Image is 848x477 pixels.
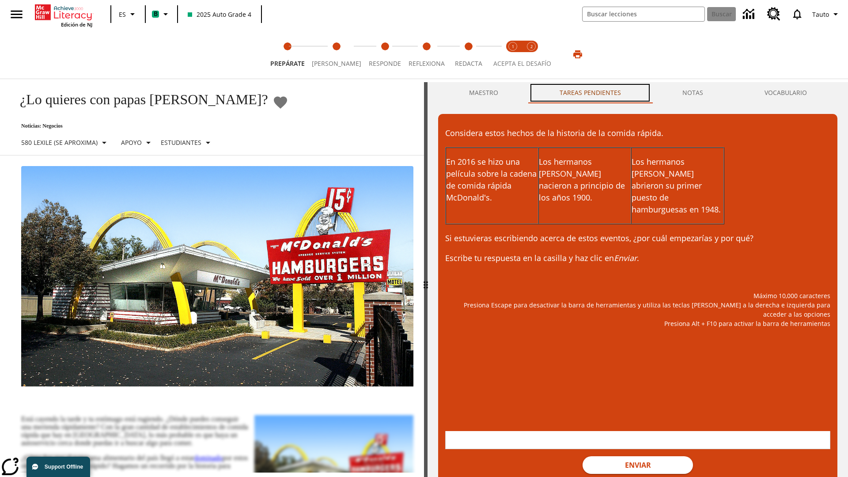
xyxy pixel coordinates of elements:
span: Responde [369,59,401,68]
img: Uno de los primeros locales de McDonald's, con el icónico letrero rojo y los arcos amarillos. [21,166,413,387]
button: Responde step 3 of 5 [361,30,409,79]
div: activity [428,82,848,477]
button: Acepta el desafío contesta step 2 of 2 [519,30,544,79]
body: Máximo 10,000 caracteres Presiona Escape para desactivar la barra de herramientas y utiliza las t... [4,7,129,15]
button: Boost El color de la clase es verde menta. Cambiar el color de la clase. [148,6,174,22]
button: VOCABULARIO [734,82,837,103]
input: Buscar campo [583,7,704,21]
em: Enviar [614,253,637,263]
button: Tipo de apoyo, Apoyo [117,135,157,151]
text: 2 [530,44,533,49]
p: Estudiantes [161,138,201,147]
div: Instructional Panel Tabs [438,82,837,103]
button: Seleccione Lexile, 580 Lexile (Se aproxima) [18,135,113,151]
span: Support Offline [45,464,83,470]
button: Lee step 2 of 5 [305,30,368,79]
span: Edición de NJ [61,21,92,28]
button: Support Offline [26,457,90,477]
div: Pulsa la tecla de intro o la barra espaciadora y luego presiona las flechas de derecha e izquierd... [424,82,428,477]
button: Maestro [438,82,529,103]
span: B [154,8,158,19]
p: En 2016 se hizo una película sobre la cadena de comida rápida McDonald's. [446,156,538,204]
p: Los hermanos [PERSON_NAME] abrieron su primer puesto de hamburguesas en 1948. [632,156,723,216]
p: Los hermanos [PERSON_NAME] nacieron a principio de los años 1900. [539,156,631,204]
p: Noticias: Negocios [11,123,288,129]
span: Redacta [455,59,482,68]
button: Acepta el desafío lee step 1 of 2 [500,30,526,79]
p: Considera estos hechos de la historia de la comida rápida. [445,127,830,139]
button: Prepárate step 1 of 5 [263,30,312,79]
button: Reflexiona step 4 of 5 [401,30,452,79]
span: ES [119,10,126,19]
button: Añadir a mis Favoritas - ¿Lo quieres con papas fritas? [273,95,288,110]
div: Portada [35,3,92,28]
text: 1 [512,44,514,49]
span: [PERSON_NAME] [312,59,361,68]
button: NOTAS [651,82,734,103]
p: Escribe tu respuesta en la casilla y haz clic en . [445,252,830,264]
a: Notificaciones [786,3,809,26]
p: Si estuvieras escribiendo acerca de estos eventos, ¿por cuál empezarías y por qué? [445,232,830,244]
h1: ¿Lo quieres con papas [PERSON_NAME]? [11,91,268,108]
p: Presiona Alt + F10 para activar la barra de herramientas [445,319,830,328]
span: Prepárate [270,59,305,68]
button: TAREAS PENDIENTES [529,82,651,103]
p: Presiona Escape para desactivar la barra de herramientas y utiliza las teclas [PERSON_NAME] a la ... [445,300,830,319]
p: Apoyo [121,138,142,147]
p: Máximo 10,000 caracteres [445,291,830,300]
button: Lenguaje: ES, Selecciona un idioma [114,6,142,22]
button: Abrir el menú lateral [4,1,30,27]
span: Reflexiona [409,59,445,68]
p: 580 Lexile (Se aproxima) [21,138,98,147]
span: ACEPTA EL DESAFÍO [493,59,551,68]
a: Centro de información [738,2,762,26]
button: Redacta step 5 of 5 [445,30,492,79]
span: Tauto [812,10,829,19]
button: Seleccionar estudiante [157,135,217,151]
a: Centro de recursos, Se abrirá en una pestaña nueva. [762,2,786,26]
button: Perfil/Configuración [809,6,844,22]
button: Imprimir [564,46,592,62]
button: Enviar [583,456,693,474]
span: 2025 Auto Grade 4 [188,10,251,19]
